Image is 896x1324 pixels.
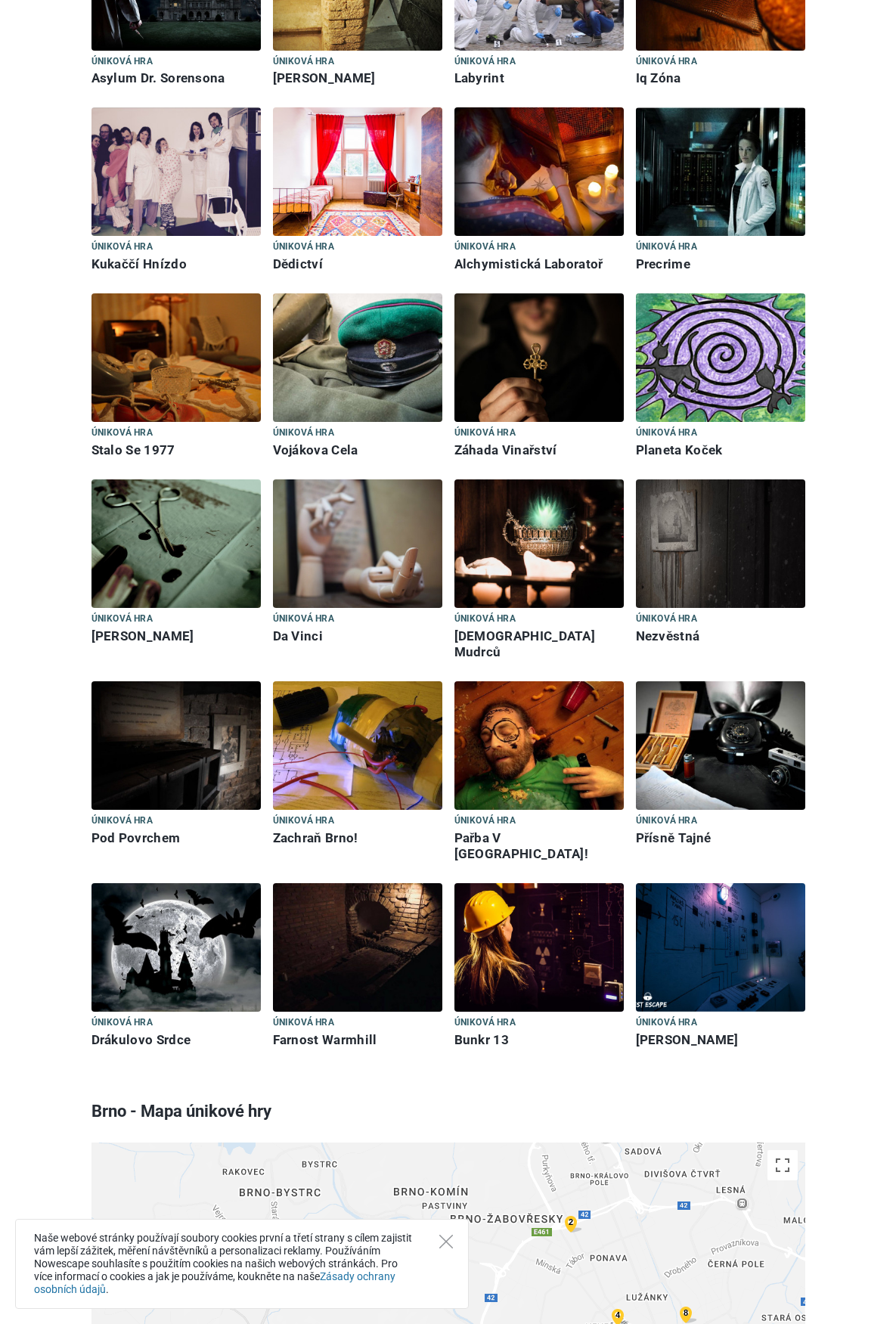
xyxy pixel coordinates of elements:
[454,107,624,236] img: Alchymistická Laboratoř
[91,883,261,1012] img: Drákulovo Srdce
[454,813,516,829] span: Úniková hra
[454,830,624,862] h6: Pařba V [GEOGRAPHIC_DATA]!
[91,681,261,810] img: Pod Povrchem
[273,1015,334,1031] span: Úniková hra
[454,611,516,628] span: Úniková hra
[454,70,624,86] h6: Labyrint
[273,442,442,458] h6: Vojákova Cela
[454,681,624,810] img: Pařba V Brně!
[454,479,624,608] img: Kámen Mudrců
[454,681,624,865] a: Pařba V Brně! Úniková hra Pařba V [GEOGRAPHIC_DATA]!
[91,107,261,236] img: Kukaččí Hnízdo
[454,883,624,1012] img: Bunkr 13
[454,293,624,422] img: Záhada Vinařství
[273,425,334,442] span: Úniková hra
[273,883,442,1051] a: Farnost Warmhill Úniková hra Farnost Warmhill
[273,1032,442,1048] h6: Farnost Warmhill
[91,883,261,1051] a: Drákulovo Srdce Úniková hra Drákulovo Srdce
[439,1235,453,1248] button: Close
[636,830,805,846] h6: Přísně Tajné
[636,611,697,628] span: Úniková hra
[273,107,442,275] a: Dědictví Úniková hra Dědictví
[636,293,805,461] a: Planeta Koček Úniková hra Planeta Koček
[636,1015,697,1031] span: Úniková hra
[454,1032,624,1048] h6: Bunkr 13
[91,1015,153,1031] span: Úniková hra
[454,442,624,458] h6: Záhada Vinařství
[273,293,442,422] img: Vojákova Cela
[454,293,624,461] a: Záhada Vinařství Úniková hra Záhada Vinařství
[454,54,516,70] span: Úniková hra
[273,479,442,608] img: Da Vinci
[273,54,334,70] span: Úniková hra
[636,54,697,70] span: Úniková hra
[454,256,624,272] h6: Alchymistická Laboratoř
[454,1015,516,1031] span: Úniková hra
[273,883,442,1012] img: Farnost Warmhill
[636,681,805,810] img: Přísně Tajné
[91,628,261,644] h6: [PERSON_NAME]
[636,883,805,1051] a: Zkáza Černobylu Úniková hra [PERSON_NAME]
[91,239,153,256] span: Úniková hra
[454,628,624,660] h6: [DEMOGRAPHIC_DATA] Mudrců
[91,681,261,849] a: Pod Povrchem Úniková hra Pod Povrchem
[91,813,153,829] span: Úniková hra
[91,107,261,275] a: Kukaččí Hnízdo Úniková hra Kukaččí Hnízdo
[636,813,697,829] span: Úniková hra
[273,70,442,86] h6: [PERSON_NAME]
[454,479,624,663] a: Kámen Mudrců Úniková hra [DEMOGRAPHIC_DATA] Mudrců
[273,628,442,644] h6: Da Vinci
[636,293,805,422] img: Planeta Koček
[273,830,442,846] h6: Zachraň Brno!
[91,442,261,458] h6: Stalo Se 1977
[636,628,805,644] h6: Nezvěstná
[91,256,261,272] h6: Kukaččí Hnízdo
[273,479,442,647] a: Da Vinci Úniková hra Da Vinci
[636,107,805,275] a: Precrime Úniková hra Precrime
[454,425,516,442] span: Úniková hra
[454,239,516,256] span: Úniková hra
[91,479,261,647] a: Doktor Anděl Úniková hra [PERSON_NAME]
[273,239,334,256] span: Úniková hra
[565,1216,583,1233] img: map-view-ico-yellow.png
[677,1304,695,1322] div: 8
[273,256,442,272] h6: Dědictví
[636,70,805,86] h6: Iq Zóna
[273,293,442,461] a: Vojákova Cela Úniková hra Vojákova Cela
[91,479,261,608] img: Doktor Anděl
[273,611,334,628] span: Úniková hra
[34,1270,395,1295] a: Zásady ochrany osobních údajů
[454,107,624,275] a: Alchymistická Laboratoř Úniková hra Alchymistická Laboratoř
[273,107,442,236] img: Dědictví
[454,883,624,1051] a: Bunkr 13 Úniková hra Bunkr 13
[636,425,697,442] span: Úniková hra
[273,681,442,810] img: Zachraň Brno!
[636,239,697,256] span: Úniková hra
[91,293,261,422] img: Stalo Se 1977
[636,681,805,849] a: Přísně Tajné Úniková hra Přísně Tajné
[636,442,805,458] h6: Planeta Koček
[91,54,153,70] span: Úniková hra
[91,70,261,86] h6: Asylum Dr. Sorensona
[680,1307,698,1324] img: map-view-ico-yellow.png
[91,611,153,628] span: Úniková hra
[609,1307,627,1324] div: 4
[273,681,442,849] a: Zachraň Brno! Úniková hra Zachraň Brno!
[636,1032,805,1048] h6: [PERSON_NAME]
[767,1150,798,1180] button: Přepnout zobrazení na celou obrazovku
[562,1214,580,1231] div: 2
[636,479,805,647] a: Nezvěstná Úniková hra Nezvěstná
[636,883,805,1012] img: Zkáza Černobylu
[636,107,805,236] img: Precrime
[636,256,805,272] h6: Precrime
[91,425,153,442] span: Úniková hra
[91,293,261,461] a: Stalo Se 1977 Úniková hra Stalo Se 1977
[91,1032,261,1048] h6: Drákulovo Srdce
[91,1092,805,1131] h3: Brno - Mapa únikové hry
[91,830,261,846] h6: Pod Povrchem
[273,813,334,829] span: Úniková hra
[636,479,805,608] img: Nezvěstná
[15,1219,469,1309] div: Naše webové stránky používají soubory cookies první a třetí strany s cílem zajistit vám lepší záž...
